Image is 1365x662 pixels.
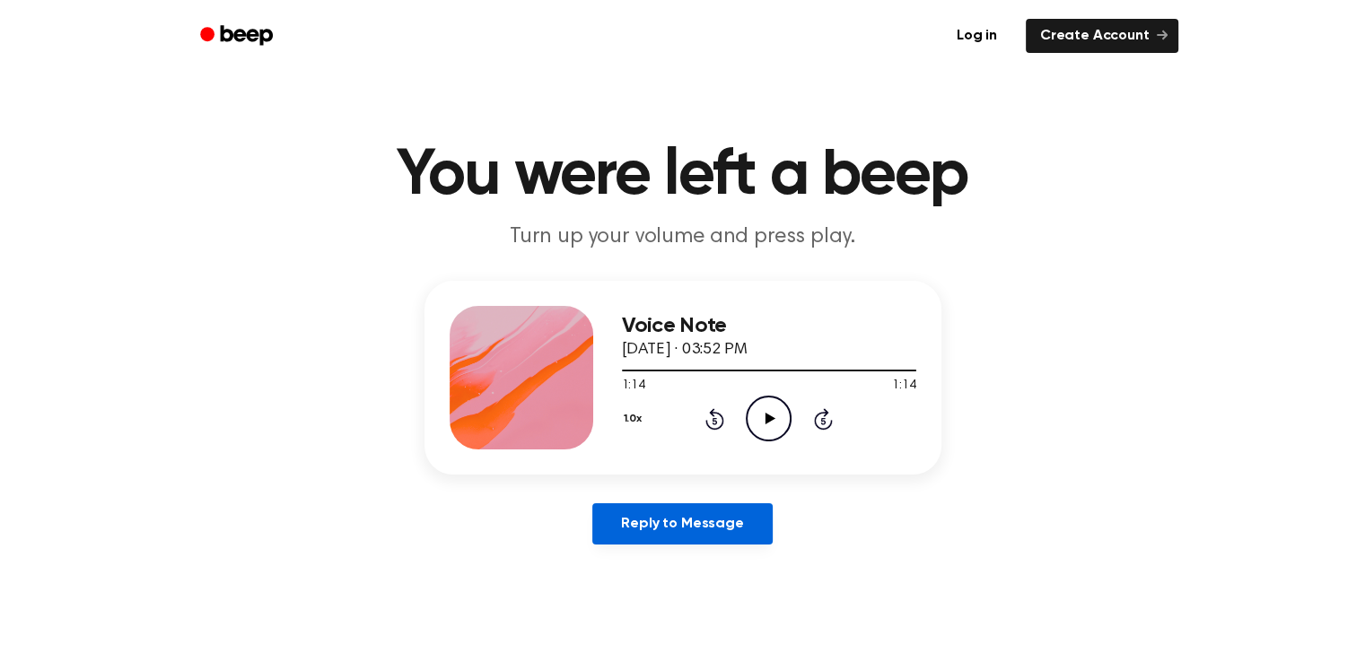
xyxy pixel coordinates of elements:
h3: Voice Note [622,314,916,338]
h1: You were left a beep [223,144,1142,208]
button: 1.0x [622,404,649,434]
a: Log in [939,15,1015,57]
a: Reply to Message [592,503,772,544]
span: 1:14 [892,377,915,396]
span: 1:14 [622,377,645,396]
span: [DATE] · 03:52 PM [622,342,748,358]
a: Create Account [1026,19,1178,53]
p: Turn up your volume and press play. [338,222,1028,252]
a: Beep [188,19,289,54]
